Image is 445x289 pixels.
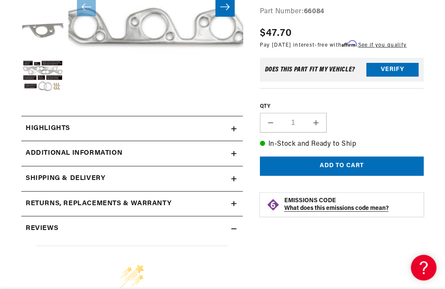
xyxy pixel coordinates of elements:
summary: Returns, Replacements & Warranty [21,192,243,216]
h2: Returns, Replacements & Warranty [26,198,171,209]
strong: EMISSIONS CODE [284,198,336,204]
strong: What does this emissions code mean? [284,205,389,212]
p: Pay [DATE] interest-free with . [260,41,407,50]
summary: Highlights [21,116,243,141]
img: Emissions code [266,198,280,212]
button: Verify [366,63,418,77]
button: Add to cart [260,157,424,176]
strong: 66084 [304,8,324,15]
button: EMISSIONS CODEWhat does this emissions code mean? [284,197,417,212]
label: QTY [260,103,424,110]
a: See if you qualify - Learn more about Affirm Financing (opens in modal) [358,43,407,48]
h2: Reviews [26,223,58,234]
summary: Reviews [21,216,243,241]
h2: Shipping & Delivery [26,173,105,184]
button: Load image 3 in gallery view [21,9,64,52]
span: Affirm [342,41,357,47]
div: Part Number: [260,6,424,18]
div: Does This part fit My vehicle? [265,66,355,73]
p: In-Stock and Ready to Ship [260,139,424,150]
summary: Shipping & Delivery [21,166,243,191]
h2: Additional Information [26,148,122,159]
summary: Additional Information [21,141,243,166]
button: Load image 4 in gallery view [21,56,64,99]
span: $47.70 [260,26,292,41]
h2: Highlights [26,123,70,134]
